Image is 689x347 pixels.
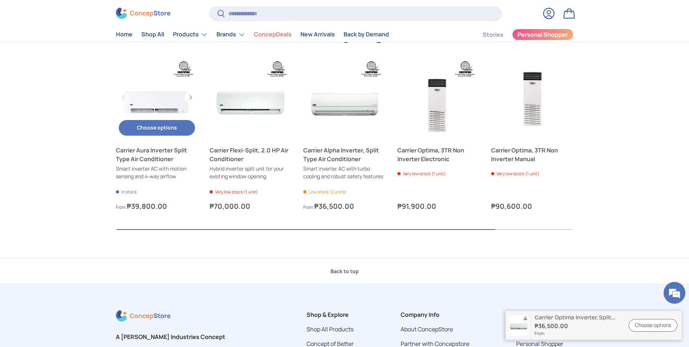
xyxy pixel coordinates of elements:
a: Carrier Flexi-Split, 2.0 HP Air Conditioner [210,56,292,139]
a: Carrier Optima, 3TR Non Inverter Manual [491,56,573,139]
textarea: Type your message and click 'Submit' [4,199,138,224]
span: Personal Shopper [518,32,568,38]
nav: Primary [116,27,389,42]
summary: Products [169,27,212,42]
p: Carrier Optima Inverter, Split Type Air Conditioner [535,314,620,321]
a: Shop All Products [307,325,353,333]
a: Carrier Aura Inverter Split Type Air Conditioner [116,146,198,163]
a: Carrier Aura Inverter Split Type Air Conditioner [116,56,198,139]
a: Home [116,28,133,42]
em: Submit [106,224,132,234]
a: About ConcepStore [401,325,453,333]
a: Carrier Alpha Inverter, Split Type Air Conditioner [303,146,385,163]
h2: A [PERSON_NAME] Industries Concept [116,332,260,341]
img: ConcepStore [116,8,170,19]
a: Carrier Optima, 3TR Non Inverter Electronic [397,146,479,163]
a: Back by Demand [344,28,389,42]
button: Choose options [119,120,195,136]
a: Carrier Flexi-Split, 2.0 HP Air Conditioner [210,146,292,163]
a: Carrier Optima, 3TR Non Inverter Manual [491,146,573,163]
a: Choose options [629,319,677,332]
a: Personal Shopper [512,29,574,40]
a: Shop All [141,28,164,42]
a: Carrier Alpha Inverter, Split Type Air Conditioner [303,56,385,139]
nav: Secondary [465,27,574,42]
strong: ₱36,500.00 [535,322,620,330]
a: New Arrivals [300,28,335,42]
summary: Brands [212,27,250,42]
span: From [535,330,620,337]
a: Stories [483,28,503,42]
a: ConcepDeals [254,28,292,42]
span: We are offline. Please leave us a message. [15,92,127,165]
div: Minimize live chat window [119,4,137,21]
a: Carrier Optima, 3TR Non Inverter Electronic [397,56,479,139]
div: Leave a message [38,41,122,50]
